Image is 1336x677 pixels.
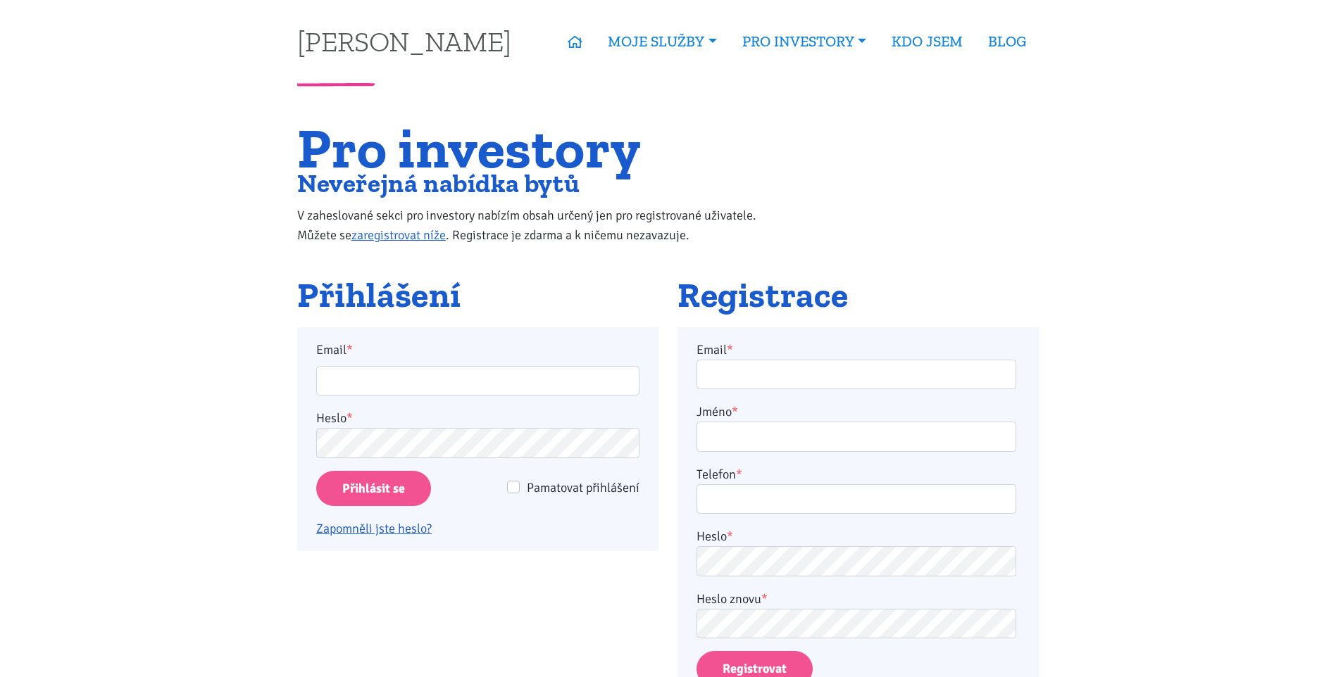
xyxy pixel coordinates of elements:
a: BLOG [975,25,1039,58]
label: Email [697,340,733,360]
p: V zaheslované sekci pro investory nabízím obsah určený jen pro registrované uživatele. Můžete se ... [297,205,785,245]
abbr: required [727,342,733,358]
input: Přihlásit se [316,471,431,507]
a: KDO JSEM [879,25,975,58]
a: zaregistrovat níže [351,227,446,243]
span: Pamatovat přihlášení [527,480,639,495]
label: Heslo [316,408,353,428]
abbr: required [732,404,738,419]
a: Zapomněli jste heslo? [316,521,432,536]
label: Heslo znovu [697,589,768,609]
h2: Neveřejná nabídka bytů [297,172,785,195]
label: Email [307,340,649,360]
a: MOJE SLUŽBY [595,25,729,58]
label: Heslo [697,526,733,546]
h1: Pro investory [297,125,785,172]
abbr: required [761,591,768,607]
label: Telefon [697,464,742,484]
h2: Přihlášení [297,277,658,315]
a: [PERSON_NAME] [297,27,511,55]
a: PRO INVESTORY [730,25,879,58]
h2: Registrace [678,277,1039,315]
label: Jméno [697,402,738,422]
abbr: required [736,467,742,482]
abbr: required [727,529,733,544]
